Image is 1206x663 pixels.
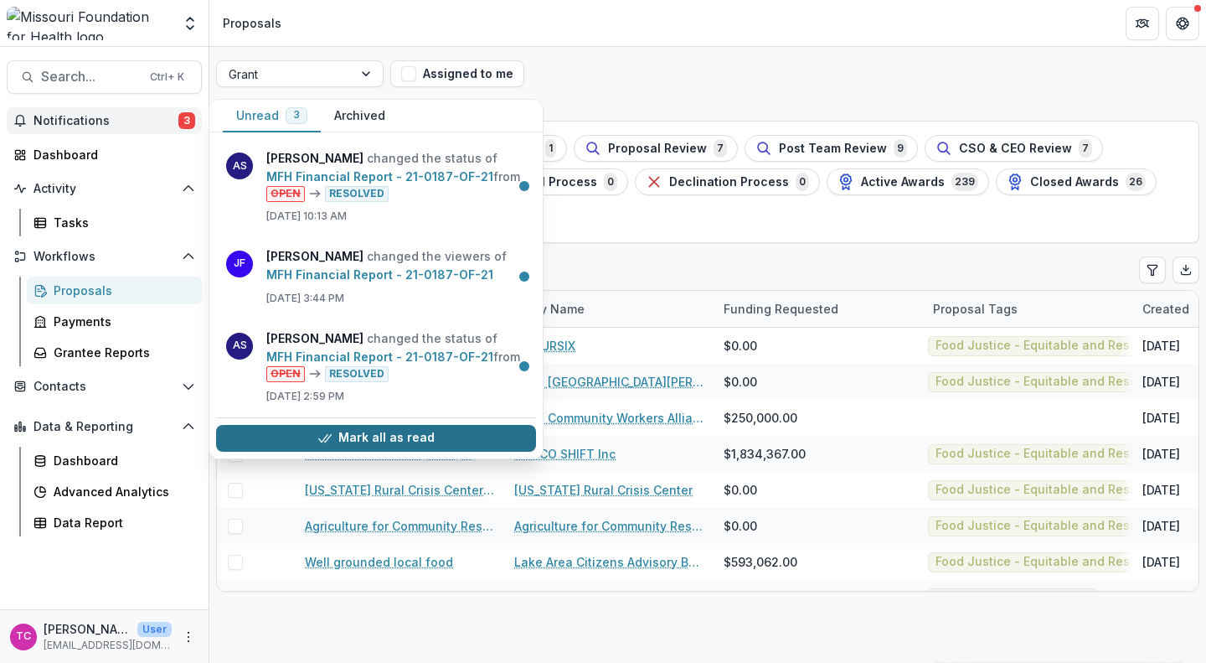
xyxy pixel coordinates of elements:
[925,135,1103,162] button: CSO & CEO Review7
[266,149,526,202] p: changed the status of from
[266,247,526,284] p: changed the viewers of
[266,169,493,184] a: MFH Financial Report - 21-0187-OF-21
[216,11,288,35] nav: breadcrumb
[724,445,806,463] span: $1,834,367.00
[724,373,757,391] span: $0.00
[514,517,703,535] a: Agriculture for Community Restoration Economic Justice & Sustainability
[724,517,757,535] span: $0.00
[33,420,175,434] span: Data & Reporting
[923,300,1028,318] div: Proposal Tags
[894,139,907,158] span: 9
[796,173,809,191] span: 0
[1139,256,1166,283] button: Edit table settings
[7,60,202,94] button: Search...
[33,182,175,196] span: Activity
[27,509,202,536] a: Data Report
[1126,173,1146,191] span: 26
[714,291,923,327] div: Funding Requested
[1142,481,1180,499] div: [DATE]
[923,291,1132,327] div: Proposal Tags
[724,409,797,427] span: $250,000.00
[33,146,188,163] div: Dashboard
[1142,589,1180,607] div: [DATE]
[321,100,399,132] button: Archived
[44,620,131,638] p: [PERSON_NAME]
[714,300,848,318] div: Funding Requested
[33,114,178,128] span: Notifications
[514,481,693,499] a: [US_STATE] Rural Crisis Center
[293,109,300,121] span: 3
[266,350,493,364] a: MFH Financial Report - 21-0187-OF-21
[545,139,556,158] span: 1
[7,413,202,440] button: Open Data & Reporting
[54,214,188,231] div: Tasks
[305,517,494,535] a: Agriculture for Community Restoration Economic Justice & Sustainability - [DATE] - [DATE] Seeding...
[27,308,202,335] a: Payments
[514,553,703,571] a: Lake Area Citizens Advisory Board Inc.
[16,631,31,642] div: Tori Cope
[305,481,494,499] a: [US_STATE] Rural Crisis Center - [DATE] - [DATE] Seeding Equitable and Sustainable Local Food Sys...
[7,107,202,134] button: Notifications3
[27,447,202,474] a: Dashboard
[178,7,202,40] button: Open entity switcher
[54,452,188,469] div: Dashboard
[305,553,453,571] a: Well grounded local food
[504,300,595,318] div: Entity Name
[492,175,597,189] span: Approval Process
[7,243,202,270] button: Open Workflows
[137,622,172,637] p: User
[996,168,1157,195] button: Closed Awards26
[1142,337,1180,355] div: [DATE]
[724,589,757,607] span: $0.00
[54,514,188,531] div: Data Report
[724,337,757,355] span: $0.00
[779,142,887,156] span: Post Team Review
[7,175,202,202] button: Open Activity
[44,638,172,653] p: [EMAIL_ADDRESS][DOMAIN_NAME]
[1142,445,1180,463] div: [DATE]
[54,313,188,330] div: Payments
[390,60,524,87] button: Assigned to me
[1126,7,1159,40] button: Partners
[1030,175,1119,189] span: Closed Awards
[574,135,738,162] button: Proposal Review7
[724,481,757,499] span: $0.00
[724,553,797,571] span: $593,062.00
[27,209,202,236] a: Tasks
[7,141,202,168] a: Dashboard
[514,445,616,463] a: HOSCO SHIFT Inc
[33,380,175,394] span: Contacts
[178,112,195,129] span: 3
[27,277,202,304] a: Proposals
[504,291,714,327] div: Entity Name
[959,142,1072,156] span: CSO & CEO Review
[514,409,703,427] a: Rural Community Workers Alliance
[266,329,526,382] p: changed the status of from
[7,7,172,40] img: Missouri Foundation for Health logo
[1132,300,1199,318] div: Created
[1142,517,1180,535] div: [DATE]
[147,68,188,86] div: Ctrl + K
[1142,553,1180,571] div: [DATE]
[216,425,536,452] button: Mark all as read
[1166,7,1199,40] button: Get Help
[33,250,175,264] span: Workflows
[1142,409,1180,427] div: [DATE]
[7,373,202,400] button: Open Contacts
[305,589,494,607] a: Strengthening Journalistic Infrastructure
[41,69,140,85] span: Search...
[27,339,202,366] a: Grantee Reports
[54,282,188,299] div: Proposals
[635,168,820,195] button: Declination Process0
[54,483,188,500] div: Advanced Analytics
[514,337,575,355] a: GOTURSIX
[669,175,789,189] span: Declination Process
[223,100,321,132] button: Unread
[1079,139,1092,158] span: 7
[223,14,281,32] div: Proposals
[1172,256,1199,283] button: Export table data
[514,373,703,391] a: Seed [GEOGRAPHIC_DATA][PERSON_NAME]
